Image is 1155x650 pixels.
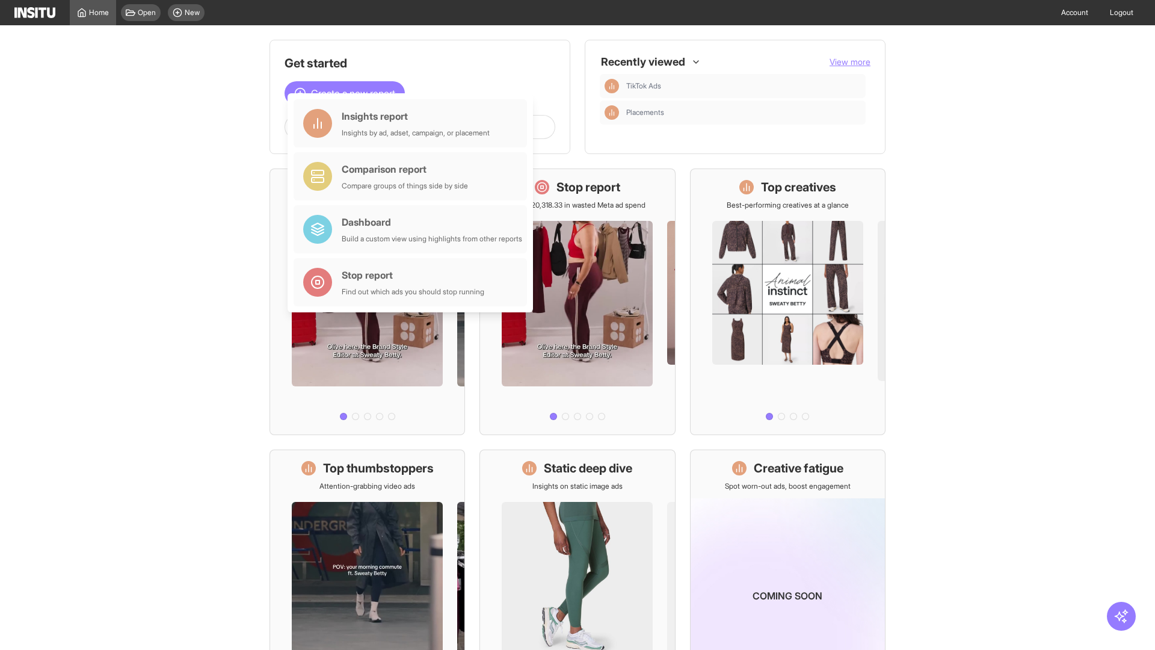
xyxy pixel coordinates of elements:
[544,460,632,477] h1: Static deep dive
[626,108,861,117] span: Placements
[89,8,109,17] span: Home
[556,179,620,196] h1: Stop report
[319,481,415,491] p: Attention-grabbing video ads
[269,169,465,435] a: What's live nowSee all active ads instantly
[138,8,156,17] span: Open
[342,234,522,244] div: Build a custom view using highlights from other reports
[323,460,434,477] h1: Top thumbstoppers
[626,81,861,91] span: TikTok Ads
[342,268,484,282] div: Stop report
[761,179,836,196] h1: Top creatives
[727,200,849,210] p: Best-performing creatives at a glance
[342,162,468,176] div: Comparison report
[605,79,619,93] div: Insights
[311,86,395,101] span: Create a new report
[285,55,555,72] h1: Get started
[532,481,623,491] p: Insights on static image ads
[626,81,661,91] span: TikTok Ads
[510,200,645,210] p: Save £20,318.33 in wasted Meta ad spend
[342,215,522,229] div: Dashboard
[285,81,405,105] button: Create a new report
[342,181,468,191] div: Compare groups of things side by side
[342,109,490,123] div: Insights report
[185,8,200,17] span: New
[342,128,490,138] div: Insights by ad, adset, campaign, or placement
[14,7,55,18] img: Logo
[690,169,885,435] a: Top creativesBest-performing creatives at a glance
[626,108,664,117] span: Placements
[342,287,484,297] div: Find out which ads you should stop running
[479,169,675,435] a: Stop reportSave £20,318.33 in wasted Meta ad spend
[830,57,870,67] span: View more
[830,56,870,68] button: View more
[605,105,619,120] div: Insights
